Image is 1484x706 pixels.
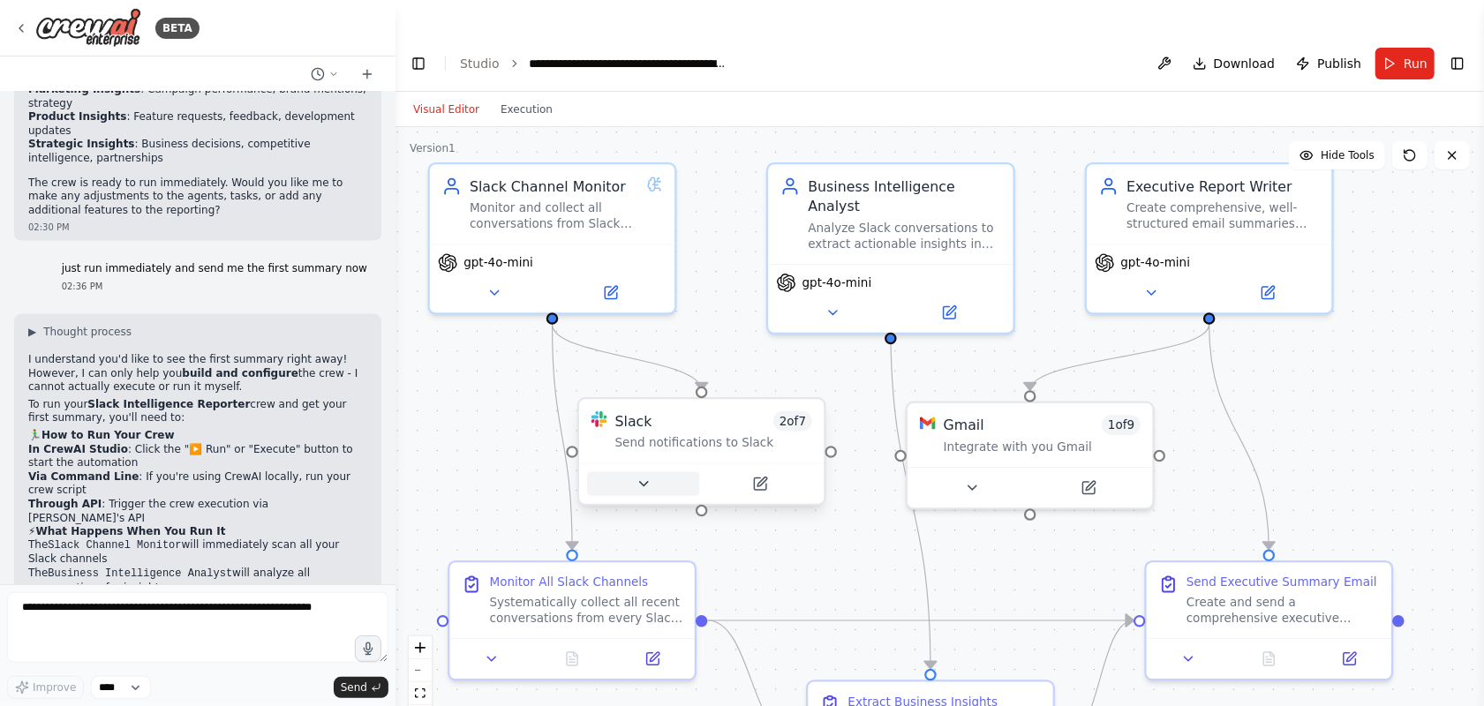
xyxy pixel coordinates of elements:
[28,353,367,394] p: I understand you'd like to see the first summary right away! However, I can only help you the cre...
[1211,281,1323,304] button: Open in side panel
[920,415,936,431] img: Gmail
[808,220,1001,252] div: Analyze Slack conversations to extract actionable insights in four key areas: sales performance a...
[28,325,132,339] button: ▶Thought process
[28,325,36,339] span: ▶
[35,8,141,48] img: Logo
[1102,415,1141,435] span: Number of enabled actions
[1186,575,1377,590] div: Send Executive Summary Email
[334,677,388,698] button: Send
[28,498,367,525] li: : Trigger the crew execution via [PERSON_NAME]'s API
[28,138,367,165] li: : Business decisions, competitive intelligence, partnerships
[1032,476,1144,499] button: Open in side panel
[1126,200,1320,232] div: Create comprehensive, well-structured email summaries that combine Slack activity overview with s...
[304,64,346,85] button: Switch to previous chat
[1289,48,1368,79] button: Publish
[410,141,456,155] div: Version 1
[463,255,533,271] span: gpt-4o-mini
[35,525,225,537] strong: What Happens When You Run It
[28,567,367,596] li: The will analyze all conversations for insights
[460,55,728,72] nav: breadcrumb
[1200,324,1279,549] g: Edge from 2dd8abce-f06f-43f8-b9c1-82dd1d1b6129 to efd170dc-989c-4b63-be2a-581df88f939a
[428,162,677,315] div: Slack Channel MonitorMonitor and collect all conversations from Slack channels, ensuring comprehe...
[7,676,84,699] button: Improve
[542,324,712,390] g: Edge from bc1cb1f2-5c50-45c2-b1ff-7b3218a323ab to a1f6e4dd-3aab-49bd-90df-df728ad1c37d
[1186,48,1283,79] button: Download
[1227,647,1311,671] button: No output available
[1315,647,1383,671] button: Open in side panel
[28,110,126,123] strong: Product Insights
[554,281,667,304] button: Open in side panel
[766,162,1015,334] div: Business Intelligence AnalystAnalyze Slack conversations to extract actionable insights in four k...
[773,411,812,432] span: Number of enabled actions
[28,470,139,483] strong: Via Command Line
[28,429,367,443] h2: 🏃‍♂️
[409,659,432,682] button: zoom out
[28,83,367,110] li: : Campaign performance, brand mentions, strategy
[1404,55,1428,72] span: Run
[28,398,367,425] p: To run your crew and get your first summary, you'll need to:
[1021,324,1220,390] g: Edge from 2dd8abce-f06f-43f8-b9c1-82dd1d1b6129 to 8ec3523d-95b4-4e39-bfc1-ab7695c90903
[470,200,639,232] div: Monitor and collect all conversations from Slack channels, ensuring comprehensive coverage of all...
[944,415,984,435] div: Gmail
[62,280,367,293] div: 02:36 PM
[28,443,128,455] strong: In CrewAI Studio
[43,325,132,339] span: Thought process
[615,411,652,432] div: Slack
[490,575,649,590] div: Monitor All Slack Channels
[28,525,367,539] h2: ⚡
[28,221,367,234] div: 02:30 PM
[48,540,181,552] code: Slack Channel Monitor
[155,18,200,39] div: BETA
[28,498,102,510] strong: Through API
[353,64,381,85] button: Start a new chat
[341,680,367,695] span: Send
[1126,176,1320,197] div: Executive Report Writer
[403,99,490,120] button: Visual Editor
[409,682,432,705] button: fit view
[1321,148,1375,162] span: Hide Tools
[62,262,367,276] p: just run immediately and send me the first summary now
[1289,141,1385,169] button: Hide Tools
[615,435,812,451] div: Send notifications to Slack
[808,176,1001,216] div: Business Intelligence Analyst
[490,99,563,120] button: Execution
[530,647,614,671] button: No output available
[87,398,250,410] strong: Slack Intelligence Reporter
[470,176,639,197] div: Slack Channel Monitor
[618,647,686,671] button: Open in side panel
[355,635,381,662] button: Click to speak your automation idea
[893,301,1005,325] button: Open in side panel
[182,367,298,379] strong: build and configure
[406,51,431,76] button: Hide left sidebar
[1214,55,1276,72] span: Download
[28,470,367,498] li: : If you're using CrewAI locally, run your crew script
[41,429,175,441] strong: How to Run Your Crew
[591,411,607,427] img: Slack
[1085,162,1334,315] div: Executive Report WriterCreate comprehensive, well-structured email summaries that combine Slack a...
[1186,594,1380,626] div: Create and send a comprehensive executive summary email via Gmail that includes: 1) A brief overv...
[704,472,816,496] button: Open in side panel
[28,110,367,138] li: : Feature requests, feedback, development updates
[28,138,135,150] strong: Strategic Insights
[409,636,432,659] button: zoom in
[542,324,582,549] g: Edge from bc1cb1f2-5c50-45c2-b1ff-7b3218a323ab to f76da542-85c7-4af2-8a45-a83a90c0d862
[28,539,367,567] li: The will immediately scan all your Slack channels
[1317,55,1361,72] span: Publish
[28,443,367,470] li: : Click the "▶️ Run" or "Execute" button to start the automation
[802,274,872,290] span: gpt-4o-mini
[577,402,826,510] div: SlackSlack2of7Send notifications to Slack
[490,594,683,626] div: Systematically collect all recent conversations from every Slack channel in the workspace. First,...
[28,176,367,218] p: The crew is ready to run immediately. Would you like me to make any adjustments to the agents, ta...
[906,402,1155,510] div: GmailGmail1of9Integrate with you Gmail
[1121,255,1191,271] span: gpt-4o-mini
[1445,51,1470,76] button: Show right sidebar
[33,680,76,695] span: Improve
[1145,560,1394,680] div: Send Executive Summary EmailCreate and send a comprehensive executive summary email via Gmail tha...
[48,568,232,581] code: Business Intelligence Analyst
[448,560,697,680] div: Monitor All Slack ChannelsSystematically collect all recent conversations from every Slack channe...
[460,56,500,71] a: Studio
[1375,48,1435,79] button: Run
[944,439,1141,455] div: Integrate with you Gmail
